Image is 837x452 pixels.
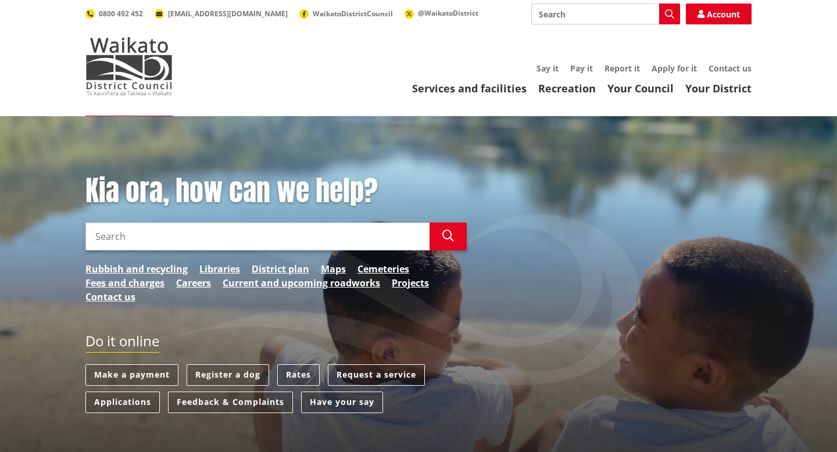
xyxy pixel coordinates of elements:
[536,63,559,74] a: Say it
[685,81,752,95] a: Your District
[357,262,409,276] a: Cemeteries
[85,9,143,19] a: 0800 492 452
[405,8,478,18] a: @WaikatoDistrict
[176,276,211,290] a: Careers
[85,37,173,95] img: Waikato District Council - Te Kaunihera aa Takiwaa o Waikato
[252,262,309,276] a: District plan
[187,364,269,386] a: Register a dog
[85,276,164,290] a: Fees and charges
[392,276,429,290] a: Projects
[412,81,527,95] a: Services and facilities
[313,9,393,19] span: WaikatoDistrictCouncil
[85,290,135,304] a: Contact us
[85,262,188,276] a: Rubbish and recycling
[709,63,752,74] a: Contact us
[328,364,425,386] a: Request a service
[99,9,143,19] span: 0800 492 452
[538,81,596,95] a: Recreation
[277,364,320,386] a: Rates
[199,262,240,276] a: Libraries
[85,223,430,250] input: Search input
[168,9,288,19] span: [EMAIL_ADDRESS][DOMAIN_NAME]
[155,9,288,19] a: [EMAIL_ADDRESS][DOMAIN_NAME]
[85,174,467,208] h1: Kia ora, how can we help?
[531,3,680,24] input: Search input
[168,392,293,413] a: Feedback & Complaints
[604,63,640,74] a: Report it
[85,364,178,386] a: Make a payment
[607,81,674,95] a: Your Council
[321,262,346,276] a: Maps
[299,9,393,19] a: WaikatoDistrictCouncil
[418,8,478,18] span: @WaikatoDistrict
[85,333,159,353] h2: Do it online
[652,63,697,74] a: Apply for it
[85,392,160,413] a: Applications
[223,276,380,290] a: Current and upcoming roadworks
[686,3,752,24] a: Account
[301,392,383,413] a: Have your say
[570,63,593,74] a: Pay it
